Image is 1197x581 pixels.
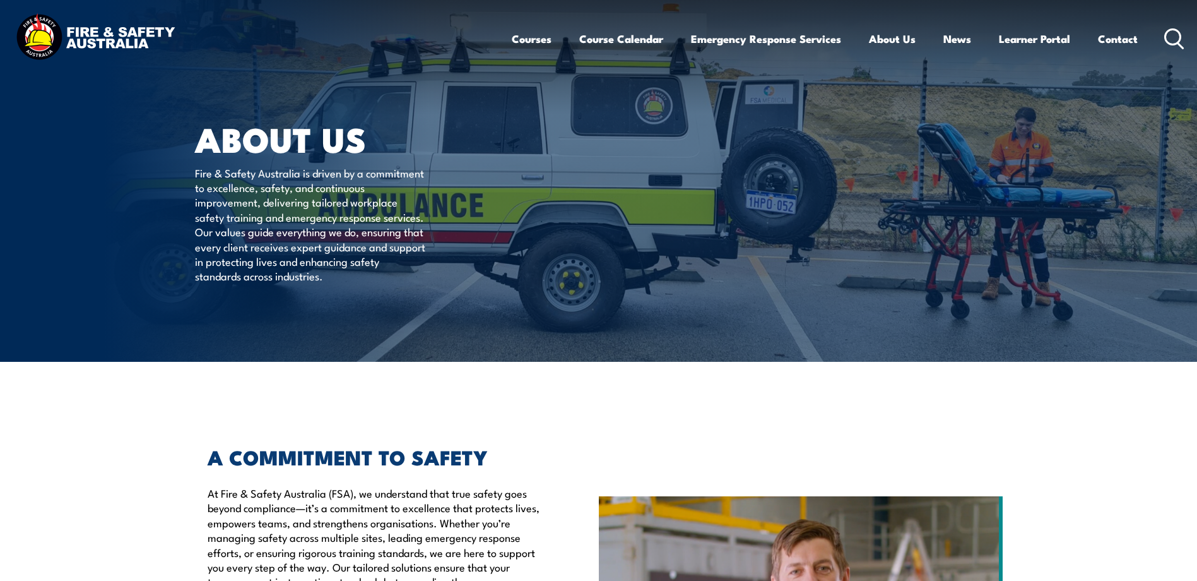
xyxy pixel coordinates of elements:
a: News [943,22,971,56]
a: About Us [869,22,916,56]
h2: A COMMITMENT TO SAFETY [208,448,541,465]
a: Course Calendar [579,22,663,56]
a: Learner Portal [999,22,1070,56]
a: Contact [1098,22,1138,56]
a: Courses [512,22,551,56]
p: Fire & Safety Australia is driven by a commitment to excellence, safety, and continuous improveme... [195,165,425,284]
a: Emergency Response Services [691,22,841,56]
h1: About Us [195,124,507,153]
